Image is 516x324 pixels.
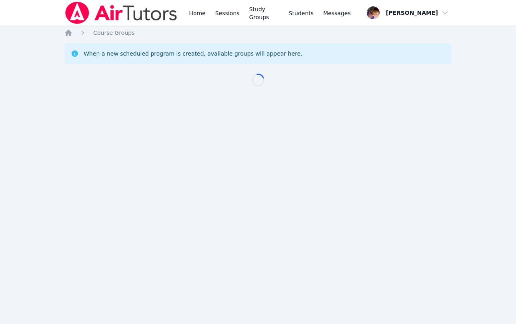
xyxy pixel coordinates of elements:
img: Air Tutors [64,2,178,24]
a: Course Groups [93,29,134,37]
nav: Breadcrumb [64,29,452,37]
span: Messages [323,9,351,17]
div: When a new scheduled program is created, available groups will appear here. [84,50,302,58]
span: Course Groups [93,30,134,36]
